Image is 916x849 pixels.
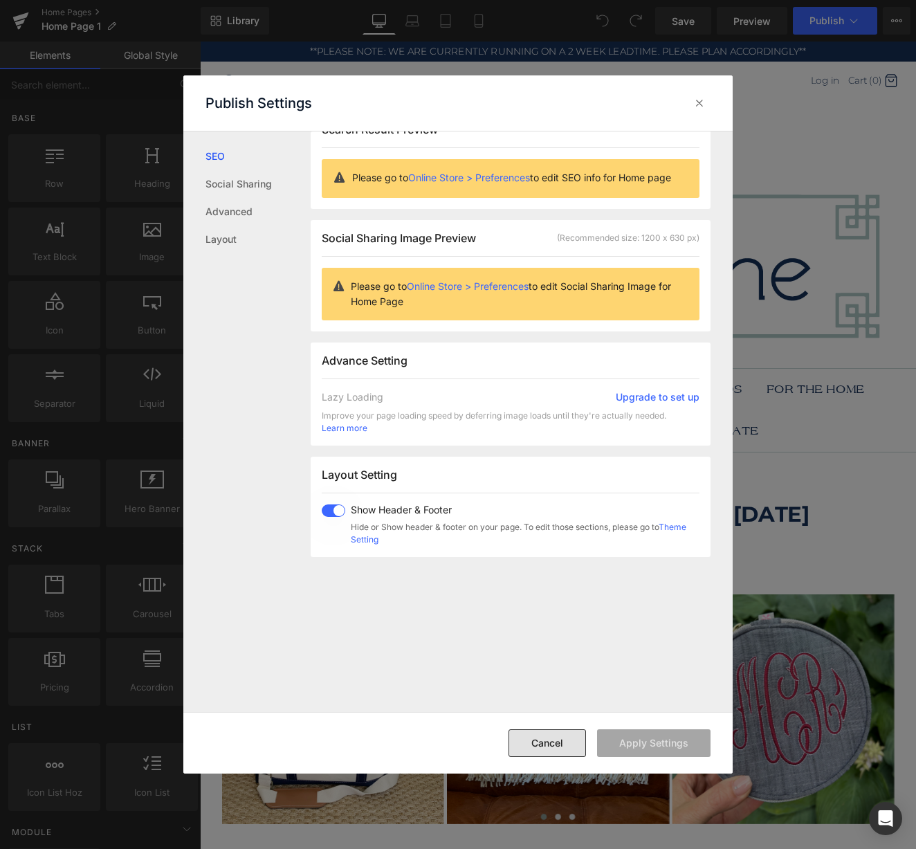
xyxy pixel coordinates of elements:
[322,354,407,367] span: Advance Setting
[130,383,195,431] a: HERS
[509,729,586,757] button: Cancel
[616,390,699,404] a: Upgrade to set up
[253,383,395,431] a: [PERSON_NAME]
[504,431,666,480] a: GIFT CERTIFICATE
[351,279,688,309] p: Please go to to edit Social Sharing Image for Home Page
[172,431,347,480] a: MONOGRAM STYLES
[322,231,476,245] span: Social Sharing Image Preview
[557,232,699,244] div: (Recommended size: 1200 x 630 px)
[205,226,311,253] a: Layout
[205,143,311,170] a: SEO
[48,383,126,431] a: GRADS
[869,802,902,835] div: Open Intercom Messenger
[26,567,812,590] div: Make it Yours with Make it Mine
[322,468,397,482] span: Layout Setting
[205,95,312,111] p: Publish Settings
[650,383,789,431] a: FOR THE HOME
[352,170,688,185] p: Please go to to edit SEO info for Home page
[597,729,711,757] button: Apply Settings
[758,39,797,52] span: Cart (0)
[758,38,816,51] a: Cart (0)
[408,172,530,183] a: Online Store > Preferences
[351,521,699,546] span: Hide or Show header & footer on your page. To edit those sections, please go to
[205,198,311,226] a: Advanced
[322,410,699,422] span: Improve your page loading speed by deferring image loads until they're actually needed.
[205,170,311,198] a: Social Sharing
[351,431,500,480] a: COLOR OPTIONS
[351,504,699,515] span: Show Header & Footer
[322,422,367,435] a: Learn more
[322,392,383,403] span: Lazy Loading
[512,383,646,431] a: PAPER GOODS
[714,39,748,52] a: Log in
[399,383,508,431] a: BALL CAPS
[26,538,812,567] h1: Helping you Win "Best gift" Since [DATE]
[199,383,248,431] a: HIS
[407,280,529,292] a: Online Store > Preferences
